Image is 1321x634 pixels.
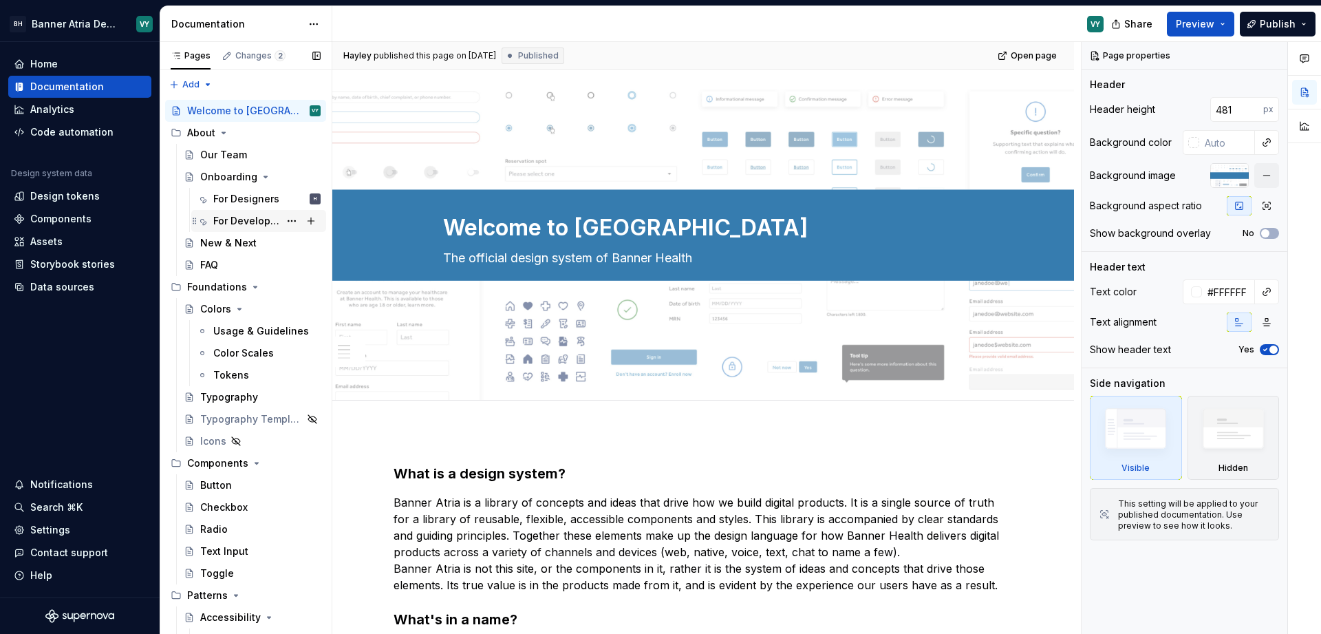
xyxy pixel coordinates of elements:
a: Onboarding [178,166,326,188]
span: Share [1124,17,1152,31]
div: Assets [30,235,63,249]
span: 2 [275,50,286,61]
div: Header height [1090,103,1155,116]
div: Design tokens [30,189,100,203]
a: New & Next [178,232,326,254]
div: Storybook stories [30,257,115,271]
div: Background aspect ratio [1090,199,1202,213]
a: Tokens [191,364,326,386]
a: Usage & Guidelines [191,320,326,342]
textarea: Welcome to [GEOGRAPHIC_DATA] [440,211,960,244]
div: VY [1091,19,1100,30]
button: Notifications [8,474,151,496]
h3: What's in a name? [394,610,1013,629]
div: Typography [200,390,258,404]
div: Text color [1090,285,1137,299]
span: Published [518,50,559,61]
div: Notifications [30,478,93,492]
button: Preview [1167,12,1234,36]
div: Documentation [30,80,104,94]
div: Documentation [171,17,301,31]
a: Accessibility [178,606,326,628]
div: Pages [171,50,211,61]
a: Color Scales [191,342,326,364]
div: Help [30,569,52,582]
div: Design system data [11,168,92,179]
a: Assets [8,231,151,253]
div: Search ⌘K [30,500,83,514]
div: Hidden [1188,396,1280,480]
div: VY [312,104,319,118]
button: Add [165,75,217,94]
a: Settings [8,519,151,541]
div: published this page on [DATE] [374,50,496,61]
a: For DesignersH [191,188,326,210]
input: Auto [1199,130,1255,155]
div: Welcome to [GEOGRAPHIC_DATA] [187,104,301,118]
div: Background image [1090,169,1176,182]
a: Code automation [8,121,151,143]
div: Patterns [187,589,228,602]
button: Help [8,564,151,587]
div: Data sources [30,280,94,294]
div: About [187,126,215,140]
div: New & Next [200,236,257,250]
div: Our Team [200,148,247,162]
a: Storybook stories [8,253,151,275]
div: Onboarding [200,170,257,184]
a: Our Team [178,144,326,166]
a: Toggle [178,562,326,584]
div: Components [165,452,326,474]
input: Auto [1202,279,1255,304]
div: Checkbox [200,500,248,514]
div: Home [30,57,58,71]
div: Visible [1090,396,1182,480]
div: Radio [200,522,228,536]
button: Search ⌘K [8,496,151,518]
button: BHBanner Atria Design SystemVY [3,9,157,39]
div: Components [30,212,92,226]
a: Open page [994,46,1063,65]
div: Contact support [30,546,108,560]
a: Checkbox [178,496,326,518]
span: Add [182,79,200,90]
a: Typography [178,386,326,408]
a: Button [178,474,326,496]
div: Side navigation [1090,377,1166,390]
div: For Developers [213,214,279,228]
a: Supernova Logo [45,609,114,623]
div: Hidden [1218,463,1248,474]
div: H [314,192,316,206]
div: Tokens [213,368,249,382]
div: BH [10,16,26,32]
button: Contact support [8,542,151,564]
a: FAQ [178,254,326,276]
div: Color Scales [213,346,274,360]
div: FAQ [200,258,218,272]
div: Foundations [165,276,326,298]
label: Yes [1238,344,1254,355]
span: Open page [1011,50,1057,61]
textarea: The official design system of Banner Health [440,247,960,269]
a: Data sources [8,276,151,298]
a: Documentation [8,76,151,98]
span: Hayley [343,50,372,61]
div: Settings [30,523,70,537]
div: Show header text [1090,343,1171,357]
a: For Developers [191,210,326,232]
p: Banner Atria is a library of concepts and ideas that drive how we build digital products. It is a... [394,494,1013,593]
div: Patterns [165,584,326,606]
div: Components [187,456,248,470]
div: Banner Atria Design System [32,17,120,31]
div: Toggle [200,567,234,580]
div: VY [140,19,149,30]
div: Text alignment [1090,315,1157,329]
a: Typography Template [178,408,326,430]
div: Accessibility [200,611,261,624]
div: Code automation [30,125,114,139]
div: For Designers [213,192,279,206]
button: Share [1104,12,1161,36]
div: Typography Template [200,412,303,426]
a: Radio [178,518,326,540]
label: No [1243,228,1254,239]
